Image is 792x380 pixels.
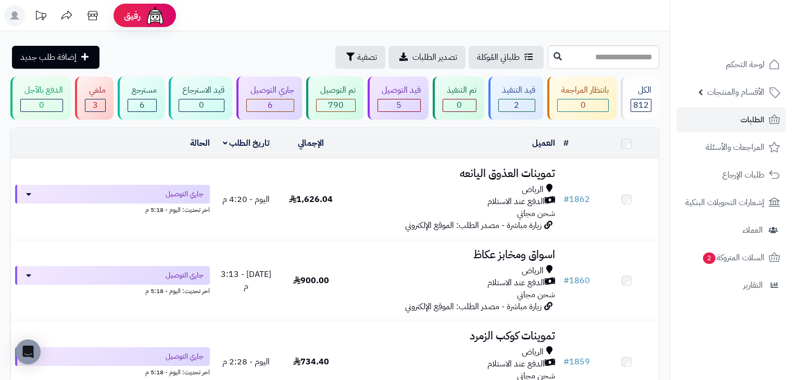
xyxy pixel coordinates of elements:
[631,84,651,96] div: الكل
[396,99,401,111] span: 5
[335,46,385,69] button: تصفية
[702,250,764,265] span: السلات المتروكة
[39,99,44,111] span: 0
[443,99,476,111] div: 0
[166,270,204,281] span: جاري التوصيل
[405,300,542,313] span: زيارة مباشرة - مصدر الطلب: الموقع الإلكتروني
[190,137,210,149] a: الحالة
[676,218,786,243] a: العملاء
[304,77,366,120] a: تم التوصيل 790
[522,265,544,277] span: الرياض
[676,162,786,187] a: طلبات الإرجاع
[558,99,608,111] div: 0
[128,99,156,111] div: 6
[431,77,486,120] a: تم التنفيذ 0
[581,99,586,111] span: 0
[85,84,106,96] div: ملغي
[179,84,225,96] div: قيد الاسترجاع
[722,168,764,182] span: طلبات الإرجاع
[514,99,519,111] span: 2
[457,99,462,111] span: 0
[347,168,555,180] h3: تموينات العذوق اليانعه
[234,77,304,120] a: جاري التوصيل 6
[412,51,457,64] span: تصدير الطلبات
[676,245,786,270] a: السلات المتروكة2
[676,135,786,160] a: المراجعات والأسئلة
[557,84,609,96] div: بانتظار المراجعة
[268,99,273,111] span: 6
[317,99,355,111] div: 790
[517,288,555,301] span: شحن مجاني
[93,99,98,111] span: 3
[357,51,377,64] span: تصفية
[486,77,546,120] a: قيد التنفيذ 2
[522,184,544,196] span: الرياض
[517,207,555,220] span: شحن مجاني
[743,278,763,293] span: التقارير
[8,77,73,120] a: الدفع بالآجل 0
[545,77,619,120] a: بانتظار المراجعة 0
[116,77,167,120] a: مسترجع 6
[703,252,715,264] span: 2
[726,57,764,72] span: لوحة التحكم
[685,195,764,210] span: إشعارات التحويلات البنكية
[12,46,99,69] a: إضافة طلب جديد
[298,137,324,149] a: الإجمالي
[145,5,166,26] img: ai-face.png
[633,99,649,111] span: 812
[293,274,329,287] span: 900.00
[707,85,764,99] span: الأقسام والمنتجات
[676,107,786,132] a: الطلبات
[293,356,329,368] span: 734.40
[378,99,420,111] div: 5
[221,268,271,293] span: [DATE] - 3:13 م
[21,99,62,111] div: 0
[20,51,77,64] span: إضافة طلب جديد
[405,219,542,232] span: زيارة مباشرة - مصدر الطلب: الموقع الإلكتروني
[366,77,431,120] a: قيد التوصيل 5
[499,99,535,111] div: 2
[706,140,764,155] span: المراجعات والأسئلة
[15,285,210,296] div: اخر تحديث: اليوم - 5:18 م
[246,84,294,96] div: جاري التوصيل
[563,356,590,368] a: #1859
[532,137,555,149] a: العميل
[223,137,270,149] a: تاريخ الطلب
[619,77,661,120] a: الكل812
[28,5,54,29] a: تحديثات المنصة
[199,99,204,111] span: 0
[316,84,356,96] div: تم التوصيل
[15,366,210,377] div: اخر تحديث: اليوم - 5:18 م
[140,99,145,111] span: 6
[347,249,555,261] h3: اسواق ومخابز عكاظ
[563,193,590,206] a: #1862
[166,351,204,362] span: جاري التوصيل
[347,330,555,342] h3: تموينات كوكب الزمرد
[388,46,466,69] a: تصدير الطلبات
[563,356,569,368] span: #
[563,274,569,287] span: #
[469,46,544,69] a: طلباتي المُوكلة
[16,339,41,364] div: Open Intercom Messenger
[740,112,764,127] span: الطلبات
[477,51,520,64] span: طلباتي المُوكلة
[15,204,210,214] div: اخر تحديث: اليوم - 5:18 م
[20,84,63,96] div: الدفع بالآجل
[222,193,270,206] span: اليوم - 4:20 م
[721,27,782,48] img: logo-2.png
[676,190,786,215] a: إشعارات التحويلات البنكية
[85,99,105,111] div: 3
[487,277,545,289] span: الدفع عند الاستلام
[487,196,545,208] span: الدفع عند الاستلام
[124,9,141,22] span: رفيق
[487,358,545,370] span: الدفع عند الاستلام
[378,84,421,96] div: قيد التوصيل
[563,137,569,149] a: #
[563,274,590,287] a: #1860
[128,84,157,96] div: مسترجع
[522,346,544,358] span: الرياض
[676,52,786,77] a: لوحة التحكم
[166,189,204,199] span: جاري التوصيل
[563,193,569,206] span: #
[222,356,270,368] span: اليوم - 2:28 م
